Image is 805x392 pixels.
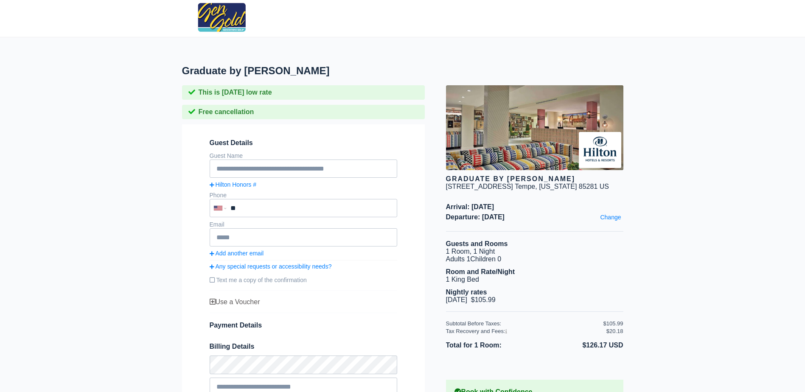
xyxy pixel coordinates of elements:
[446,276,623,283] li: 1 King Bed
[446,296,496,303] span: [DATE] $105.99
[446,288,487,296] b: Nightly rates
[446,240,508,247] b: Guests and Rooms
[210,192,227,199] label: Phone
[579,183,598,190] span: 85281
[182,65,446,77] h1: Graduate by [PERSON_NAME]
[446,213,623,221] span: Departure: [DATE]
[446,268,515,275] b: Room and Rate/Night
[210,152,243,159] label: Guest Name
[598,212,623,223] a: Change
[210,273,397,287] label: Text me a copy of the confirmation
[197,2,247,33] img: GG-Logo.png
[210,250,397,257] a: Add another email
[446,203,623,211] span: Arrival: [DATE]
[470,255,501,263] span: Children 0
[210,221,224,228] label: Email
[210,343,397,350] span: Billing Details
[600,183,609,190] span: US
[446,175,623,183] div: Graduate by [PERSON_NAME]
[515,183,537,190] span: Tempe,
[446,248,623,255] li: 1 Room, 1 Night
[535,340,623,351] li: $126.17 USD
[210,181,397,188] a: Hilton Honors #
[210,322,262,329] span: Payment Details
[446,183,513,190] div: [STREET_ADDRESS]
[539,183,577,190] span: [US_STATE]
[446,85,623,170] img: hotel image
[182,105,425,119] div: Free cancellation
[446,340,535,351] li: Total for 1 Room:
[210,298,397,306] div: Use a Voucher
[182,85,425,100] div: This is [DATE] low rate
[210,200,228,216] div: United States: +1
[446,255,623,263] li: Adults 1
[579,132,621,168] img: Brand logo for Graduate by Hilton Tempe
[603,320,623,327] div: $105.99
[446,320,603,327] div: Subtotal Before Taxes:
[210,139,397,147] span: Guest Details
[606,328,623,334] div: $20.18
[446,328,603,334] div: Tax Recovery and Fees:
[210,263,397,270] a: Any special requests or accessibility needs?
